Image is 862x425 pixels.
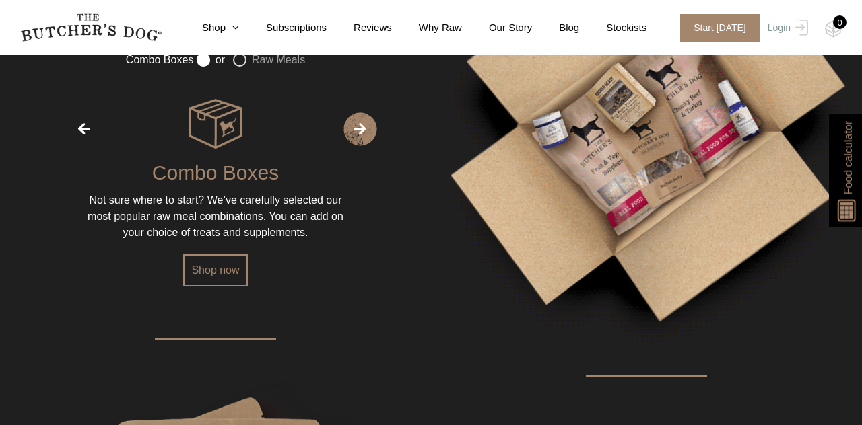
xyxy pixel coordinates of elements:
[667,14,764,42] a: Start [DATE]
[680,14,760,42] span: Start [DATE]
[840,121,856,194] span: Food calculator
[764,14,808,42] a: Login
[327,20,392,36] a: Reviews
[825,20,842,38] img: TBD_Cart-Empty.png
[183,254,247,286] a: Shop now
[233,53,305,67] label: Raw Meals
[81,192,350,241] div: Not sure where to start? We’ve carefully selected our most popular raw meal combinations. You can...
[126,52,194,68] label: Combo Boxes
[462,20,532,36] a: Our Story
[532,20,579,36] a: Blog
[392,20,462,36] a: Why Raw
[833,15,847,29] div: 0
[239,20,327,36] a: Subscriptions
[175,20,239,36] a: Shop
[67,112,101,146] span: Previous
[197,53,225,67] label: or
[152,151,279,192] div: Combo Boxes
[579,20,646,36] a: Stockists
[343,112,377,146] span: Next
